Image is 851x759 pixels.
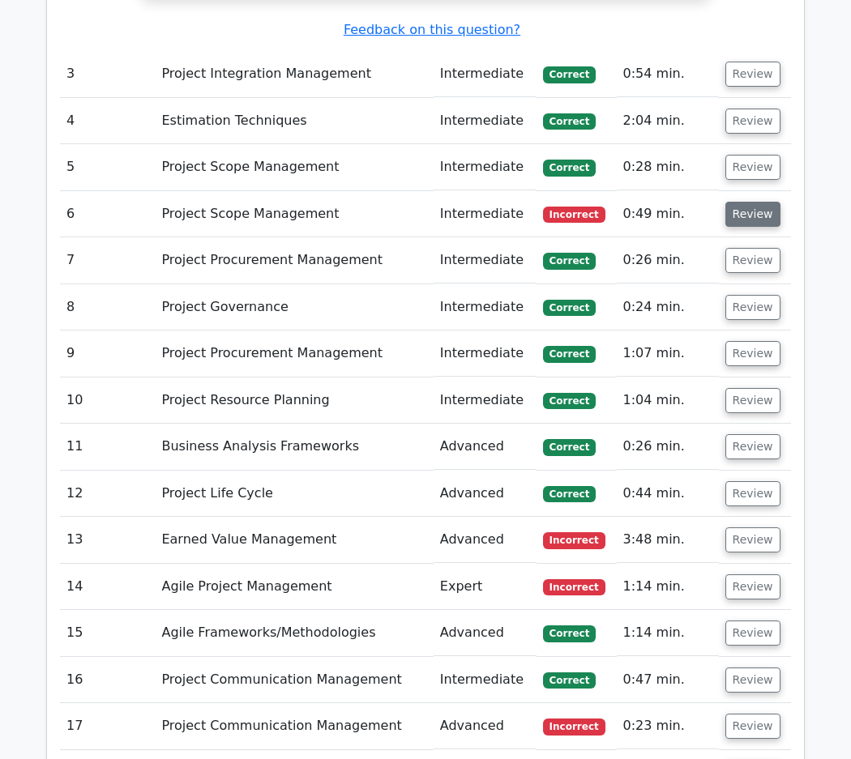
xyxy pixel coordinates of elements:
[617,471,719,517] td: 0:44 min.
[155,98,433,144] td: Estimation Techniques
[725,574,780,599] button: Review
[725,714,780,739] button: Review
[60,237,155,284] td: 7
[60,471,155,517] td: 12
[617,610,719,656] td: 1:14 min.
[725,527,780,552] button: Review
[543,532,605,548] span: Incorrect
[725,620,780,646] button: Review
[155,424,433,470] td: Business Analysis Frameworks
[434,703,537,749] td: Advanced
[155,330,433,377] td: Project Procurement Management
[155,377,433,424] td: Project Resource Planning
[543,346,596,362] span: Correct
[155,703,433,749] td: Project Communication Management
[434,610,537,656] td: Advanced
[434,191,537,237] td: Intermediate
[60,377,155,424] td: 10
[60,564,155,610] td: 14
[155,471,433,517] td: Project Life Cycle
[60,424,155,470] td: 11
[155,191,433,237] td: Project Scope Management
[434,471,537,517] td: Advanced
[543,113,596,130] span: Correct
[725,155,780,180] button: Review
[543,579,605,595] span: Incorrect
[434,657,537,703] td: Intermediate
[617,377,719,424] td: 1:04 min.
[725,248,780,273] button: Review
[60,51,155,97] td: 3
[543,718,605,735] span: Incorrect
[60,191,155,237] td: 6
[617,51,719,97] td: 0:54 min.
[434,517,537,563] td: Advanced
[60,703,155,749] td: 17
[617,237,719,284] td: 0:26 min.
[725,481,780,506] button: Review
[344,22,520,37] a: Feedback on this question?
[543,439,596,455] span: Correct
[617,517,719,563] td: 3:48 min.
[543,207,605,223] span: Incorrect
[60,144,155,190] td: 5
[543,66,596,83] span: Correct
[725,295,780,320] button: Review
[434,98,537,144] td: Intermediate
[617,330,719,377] td: 1:07 min.
[725,667,780,693] button: Review
[543,672,596,689] span: Correct
[155,237,433,284] td: Project Procurement Management
[60,98,155,144] td: 4
[60,284,155,330] td: 8
[543,393,596,409] span: Correct
[434,564,537,610] td: Expert
[543,625,596,642] span: Correct
[155,517,433,563] td: Earned Value Management
[155,51,433,97] td: Project Integration Management
[60,517,155,563] td: 13
[155,564,433,610] td: Agile Project Management
[725,434,780,459] button: Review
[543,253,596,269] span: Correct
[434,330,537,377] td: Intermediate
[434,51,537,97] td: Intermediate
[617,284,719,330] td: 0:24 min.
[60,610,155,656] td: 15
[725,62,780,87] button: Review
[617,144,719,190] td: 0:28 min.
[155,657,433,703] td: Project Communication Management
[434,284,537,330] td: Intermediate
[617,424,719,470] td: 0:26 min.
[725,341,780,366] button: Review
[434,424,537,470] td: Advanced
[617,657,719,703] td: 0:47 min.
[725,202,780,227] button: Review
[617,564,719,610] td: 1:14 min.
[60,657,155,703] td: 16
[434,377,537,424] td: Intermediate
[725,109,780,134] button: Review
[60,330,155,377] td: 9
[155,610,433,656] td: Agile Frameworks/Methodologies
[434,144,537,190] td: Intermediate
[617,98,719,144] td: 2:04 min.
[543,486,596,502] span: Correct
[617,191,719,237] td: 0:49 min.
[543,300,596,316] span: Correct
[543,160,596,176] span: Correct
[617,703,719,749] td: 0:23 min.
[155,284,433,330] td: Project Governance
[725,388,780,413] button: Review
[434,237,537,284] td: Intermediate
[155,144,433,190] td: Project Scope Management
